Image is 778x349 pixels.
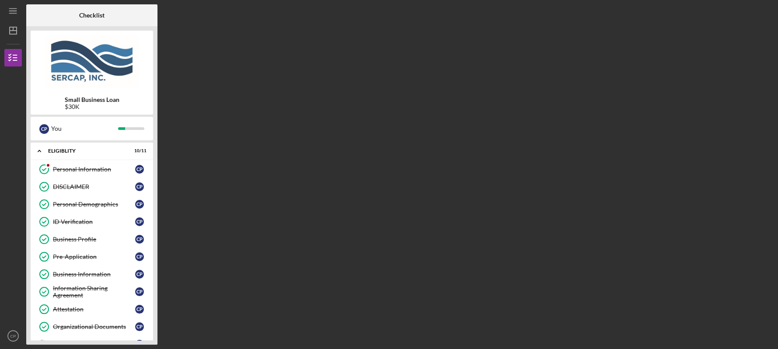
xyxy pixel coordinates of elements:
[65,103,119,110] div: $30K
[35,195,149,213] a: Personal DemographicsCP
[135,217,144,226] div: C P
[35,300,149,318] a: AttestationCP
[53,183,135,190] div: DISCLAIMER
[53,271,135,278] div: Business Information
[10,334,16,339] text: CP
[53,253,135,260] div: Pre-Application
[135,270,144,279] div: C P
[51,121,118,136] div: You
[135,182,144,191] div: C P
[131,148,147,154] div: 10 / 11
[39,124,49,134] div: C P
[135,322,144,331] div: C P
[35,161,149,178] a: Personal InformationCP
[31,35,153,87] img: Product logo
[79,12,105,19] b: Checklist
[35,178,149,195] a: DISCLAIMERCP
[53,236,135,243] div: Business Profile
[53,306,135,313] div: Attestation
[53,323,135,330] div: Organizational Documents
[135,252,144,261] div: C P
[135,340,144,349] div: C P
[65,96,119,103] b: Small Business Loan
[35,230,149,248] a: Business ProfileCP
[53,218,135,225] div: ID Verification
[135,287,144,296] div: C P
[35,318,149,335] a: Organizational DocumentsCP
[135,305,144,314] div: C P
[4,327,22,345] button: CP
[53,166,135,173] div: Personal Information
[35,248,149,265] a: Pre-ApplicationCP
[135,235,144,244] div: C P
[135,200,144,209] div: C P
[53,201,135,208] div: Personal Demographics
[35,283,149,300] a: Information Sharing AgreementCP
[35,213,149,230] a: ID VerificationCP
[135,165,144,174] div: C P
[35,265,149,283] a: Business InformationCP
[53,285,135,299] div: Information Sharing Agreement
[48,148,125,154] div: Eligiblity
